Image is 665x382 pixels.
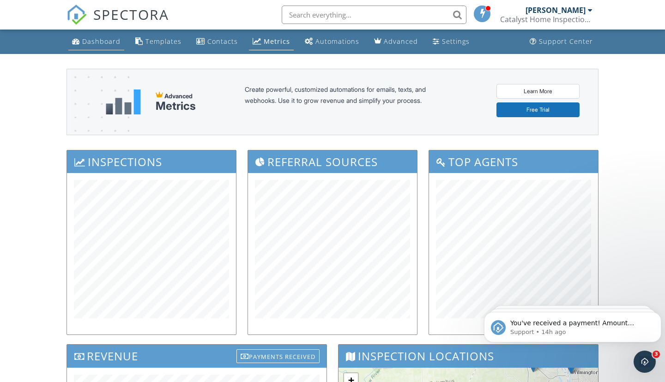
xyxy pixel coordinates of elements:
img: advanced-banner-bg-f6ff0eecfa0ee76150a1dea9fec4b49f333892f74bc19f1b897a312d7a1b2ff3.png [67,69,129,171]
a: SPECTORA [66,12,169,32]
div: [PERSON_NAME] [526,6,586,15]
iframe: Intercom notifications message [480,292,665,357]
img: metrics-aadfce2e17a16c02574e7fc40e4d6b8174baaf19895a402c862ea781aae8ef5b.svg [106,90,141,114]
div: Create powerful, customized automations for emails, texts, and webhooks. Use it to grow revenue a... [245,84,448,120]
input: Search everything... [282,6,466,24]
h3: Revenue [67,345,326,367]
h3: Referral Sources [248,150,417,173]
p: Message from Support, sent 14h ago [30,36,169,44]
a: Learn More [496,84,580,99]
div: Metrics [156,100,196,113]
div: Catalyst Home Inspections LLC [500,15,592,24]
img: The Best Home Inspection Software - Spectora [66,5,87,25]
div: Dashboard [82,37,121,46]
div: Contacts [207,37,238,46]
span: 3 [653,351,660,358]
a: Templates [132,33,185,50]
div: Support Center [539,37,593,46]
a: Support Center [526,33,597,50]
div: Metrics [264,37,290,46]
a: Settings [429,33,473,50]
a: Contacts [193,33,242,50]
div: Settings [442,37,470,46]
h3: Top Agents [429,150,598,173]
span: You've received a payment! Amount $450.00 Fee $0.00 Net $450.00 Transaction # pi_3SCRDdK7snlDGpRF... [30,27,166,135]
a: Advanced [370,33,422,50]
a: Automations (Basic) [301,33,363,50]
span: Advanced [164,92,193,100]
a: Payments Received [236,347,320,362]
div: Templates [145,37,181,46]
a: Dashboard [68,33,124,50]
div: Automations [315,37,359,46]
div: Advanced [384,37,418,46]
span: SPECTORA [93,5,169,24]
h3: Inspection Locations [339,345,598,367]
iframe: Intercom live chat [634,351,656,373]
a: Free Trial [496,102,580,117]
a: Metrics [249,33,294,50]
div: Payments Received [236,349,320,363]
h3: Inspections [67,150,236,173]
